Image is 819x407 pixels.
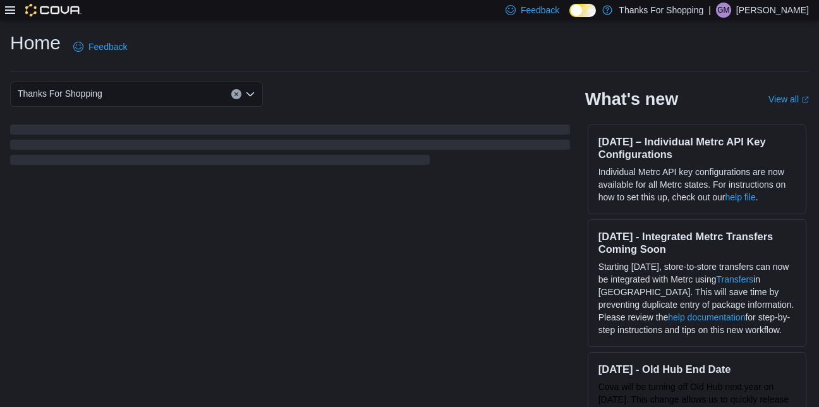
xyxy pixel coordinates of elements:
[716,274,753,284] a: Transfers
[18,86,102,101] span: Thanks For Shopping
[598,230,796,255] h3: [DATE] - Integrated Metrc Transfers Coming Soon
[598,135,796,161] h3: [DATE] – Individual Metrc API Key Configurations
[717,3,729,18] span: GM
[619,3,703,18] p: Thanks For Shopping
[10,127,570,167] span: Loading
[708,3,711,18] p: |
[10,30,61,56] h1: Home
[231,89,241,99] button: Clear input
[521,4,559,16] span: Feedback
[716,3,731,18] div: Gaelan Malloy
[245,89,255,99] button: Open list of options
[736,3,809,18] p: [PERSON_NAME]
[68,34,132,59] a: Feedback
[88,40,127,53] span: Feedback
[768,94,809,104] a: View allExternal link
[569,17,570,18] span: Dark Mode
[569,4,596,17] input: Dark Mode
[598,166,796,203] p: Individual Metrc API key configurations are now available for all Metrc states. For instructions ...
[668,312,745,322] a: help documentation
[585,89,678,109] h2: What's new
[598,363,796,375] h3: [DATE] - Old Hub End Date
[801,96,809,104] svg: External link
[725,192,756,202] a: help file
[25,4,82,16] img: Cova
[598,260,796,336] p: Starting [DATE], store-to-store transfers can now be integrated with Metrc using in [GEOGRAPHIC_D...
